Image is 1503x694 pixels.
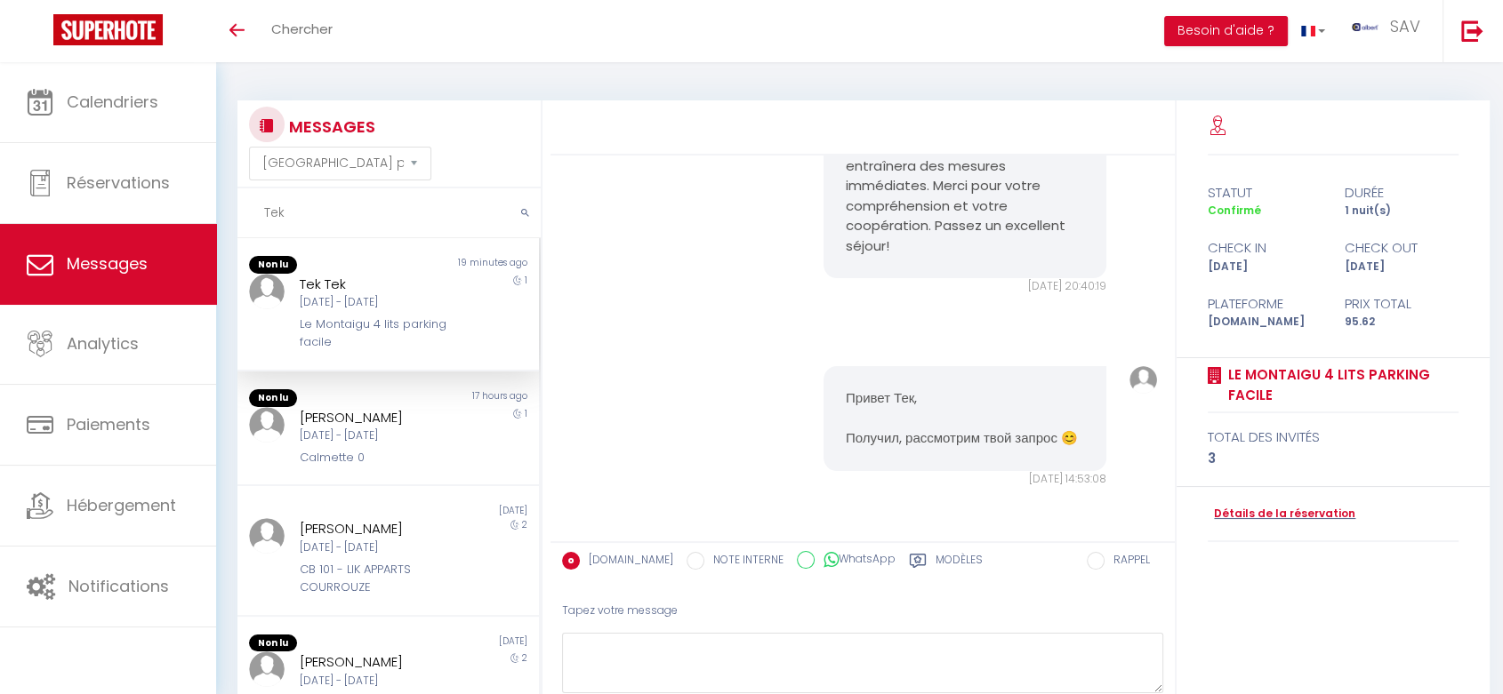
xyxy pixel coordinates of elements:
[1333,237,1470,259] div: check out
[67,91,158,113] span: Calendriers
[704,552,784,571] label: NOTE INTERNE
[389,504,540,518] div: [DATE]
[1461,20,1483,42] img: logout
[522,651,527,665] span: 2
[300,561,453,597] div: CB 101 - LIK APPARTS COURROUZE
[249,407,285,443] img: ...
[1333,203,1470,219] div: 1 nuit(s)
[1352,23,1378,31] img: ...
[300,539,453,556] div: [DATE] - [DATE]
[300,315,453,352] div: Le Montaigu 4 lits parking facile
[249,634,297,652] span: Non lu
[67,413,150,435] span: Paiements
[1164,16,1288,46] button: Besoin d'aide ?
[300,274,453,295] div: Tek Tek
[1222,364,1459,406] a: Le Montaigu 4 lits parking facile
[562,589,1163,633] div: Tapez votre message
[249,651,285,687] img: ...
[1196,314,1333,331] div: [DOMAIN_NAME]
[936,552,983,574] label: Modèles
[824,471,1106,488] div: [DATE] 14:53:08
[824,278,1106,295] div: [DATE] 20:40:19
[285,107,375,147] h3: MESSAGES
[300,673,453,690] div: [DATE] - [DATE]
[68,575,169,597] span: Notifications
[67,172,170,194] span: Réservations
[249,518,285,554] img: ...
[846,388,1084,449] pre: Привет Тек, Получил, рассмотрим твой запрос 😊
[237,188,541,238] input: Rechercher un mot clé
[1333,259,1470,275] div: [DATE]
[53,14,163,45] img: Super Booking
[67,494,176,516] span: Hébergement
[1208,448,1459,469] div: 3
[1333,314,1470,331] div: 95.62
[249,389,297,407] span: Non lu
[389,389,540,407] div: 17 hours ago
[389,256,540,274] div: 19 minutes ago
[300,651,453,673] div: [PERSON_NAME]
[1390,15,1420,37] span: SAV
[1208,506,1355,522] a: Détails de la réservation
[1208,427,1459,448] div: total des invités
[1333,293,1470,315] div: Prix total
[846,96,1084,256] p: Nous vous demandons de respecter ces règles pour le bien-être de tous. Toute infraction entraîner...
[1196,237,1333,259] div: check in
[1208,203,1261,218] span: Confirmé
[271,20,333,38] span: Chercher
[300,518,453,539] div: [PERSON_NAME]
[300,449,453,467] div: Calmette 0
[1196,182,1333,203] div: statut
[525,407,527,420] span: 1
[580,552,673,571] label: [DOMAIN_NAME]
[525,274,527,287] span: 1
[249,256,297,274] span: Non lu
[1333,182,1470,203] div: durée
[67,252,148,275] span: Messages
[1196,259,1333,275] div: [DATE]
[249,274,285,309] img: ...
[522,518,527,531] span: 2
[1105,552,1150,571] label: RAPPEL
[1196,293,1333,315] div: Plateforme
[815,551,896,570] label: WhatsApp
[300,427,453,444] div: [DATE] - [DATE]
[389,634,540,652] div: [DATE]
[1129,366,1157,394] img: ...
[67,332,139,355] span: Analytics
[300,407,453,428] div: [PERSON_NAME]
[300,294,453,311] div: [DATE] - [DATE]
